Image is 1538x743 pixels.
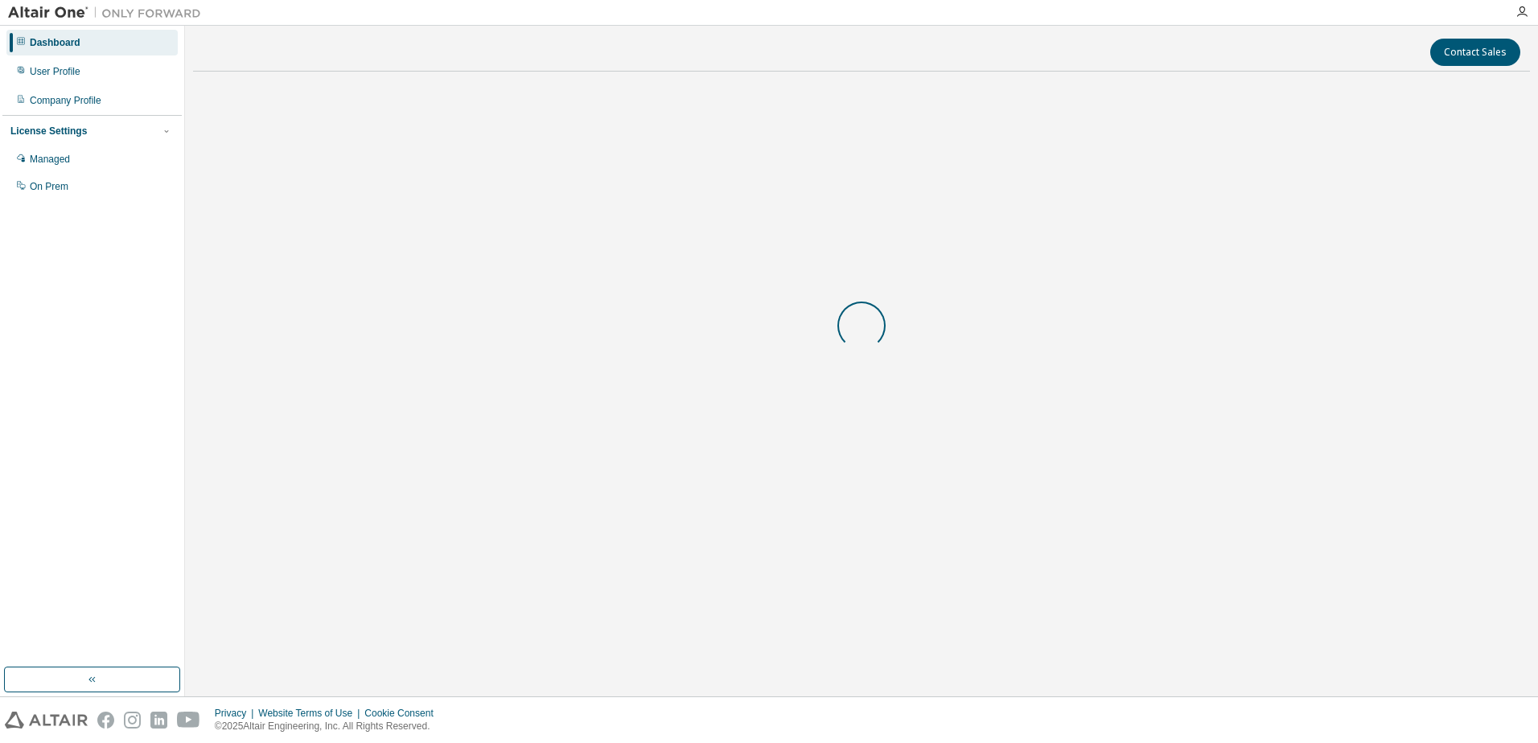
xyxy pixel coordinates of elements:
button: Contact Sales [1430,39,1520,66]
div: Website Terms of Use [258,707,364,720]
div: Cookie Consent [364,707,442,720]
img: altair_logo.svg [5,712,88,729]
div: Dashboard [30,36,80,49]
img: Altair One [8,5,209,21]
img: linkedin.svg [150,712,167,729]
div: Privacy [215,707,258,720]
div: License Settings [10,125,87,138]
div: User Profile [30,65,80,78]
div: Company Profile [30,94,101,107]
img: facebook.svg [97,712,114,729]
img: youtube.svg [177,712,200,729]
img: instagram.svg [124,712,141,729]
p: © 2025 Altair Engineering, Inc. All Rights Reserved. [215,720,443,733]
div: Managed [30,153,70,166]
div: On Prem [30,180,68,193]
